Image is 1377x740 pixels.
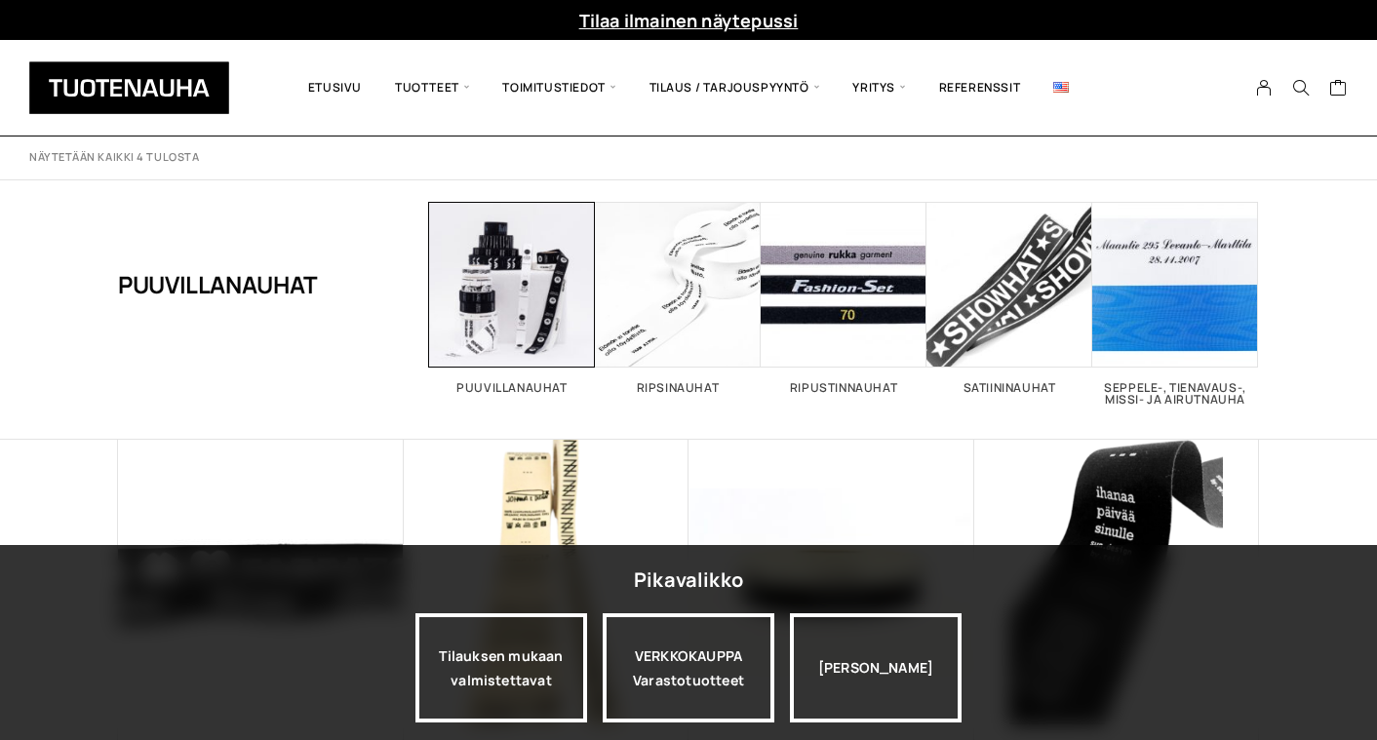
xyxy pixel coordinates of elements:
a: VERKKOKAUPPAVarastotuotteet [603,613,774,722]
span: Tilaus / Tarjouspyyntö [633,55,837,121]
p: Näytetään kaikki 4 tulosta [29,150,199,165]
span: Tuotteet [378,55,486,121]
div: VERKKOKAUPPA Varastotuotteet [603,613,774,722]
span: Yritys [836,55,922,121]
h1: Puuvillanauhat [118,202,318,368]
div: [PERSON_NAME] [790,613,962,722]
a: My Account [1245,79,1283,97]
span: Toimitustiedot [486,55,632,121]
a: Etusivu [292,55,378,121]
a: Visit product category Seppele-, tienavaus-, missi- ja airutnauha [1092,202,1258,406]
a: Visit product category Ripustinnauhat [761,202,926,394]
a: Visit product category Ripsinauhat [595,202,761,394]
img: English [1053,82,1069,93]
button: Search [1282,79,1319,97]
a: Cart [1329,78,1348,101]
a: Referenssit [923,55,1038,121]
h2: Satiininauhat [926,382,1092,394]
a: Tilaa ilmainen näytepussi [579,9,799,32]
a: Visit product category Puuvillanauhat [429,202,595,394]
a: Visit product category Satiininauhat [926,202,1092,394]
img: Tuotenauha Oy [29,61,229,114]
h2: Puuvillanauhat [429,382,595,394]
a: Tilauksen mukaan valmistettavat [415,613,587,722]
div: Pikavalikko [634,563,743,598]
h2: Seppele-, tienavaus-, missi- ja airutnauha [1092,382,1258,406]
h2: Ripsinauhat [595,382,761,394]
h2: Ripustinnauhat [761,382,926,394]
